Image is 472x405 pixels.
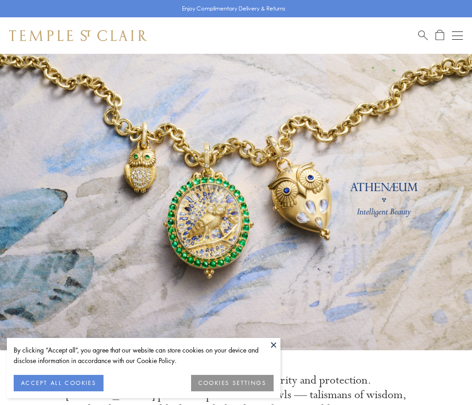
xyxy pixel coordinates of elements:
[452,30,463,41] button: Open navigation
[191,375,274,391] button: COOKIES SETTINGS
[182,4,285,13] p: Enjoy Complimentary Delivery & Returns
[436,30,444,41] a: Open Shopping Bag
[14,375,104,391] button: ACCEPT ALL COOKIES
[418,30,428,41] a: Search
[14,345,274,366] div: By clicking “Accept all”, you agree that our website can store cookies on your device and disclos...
[9,30,147,41] img: Temple St. Clair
